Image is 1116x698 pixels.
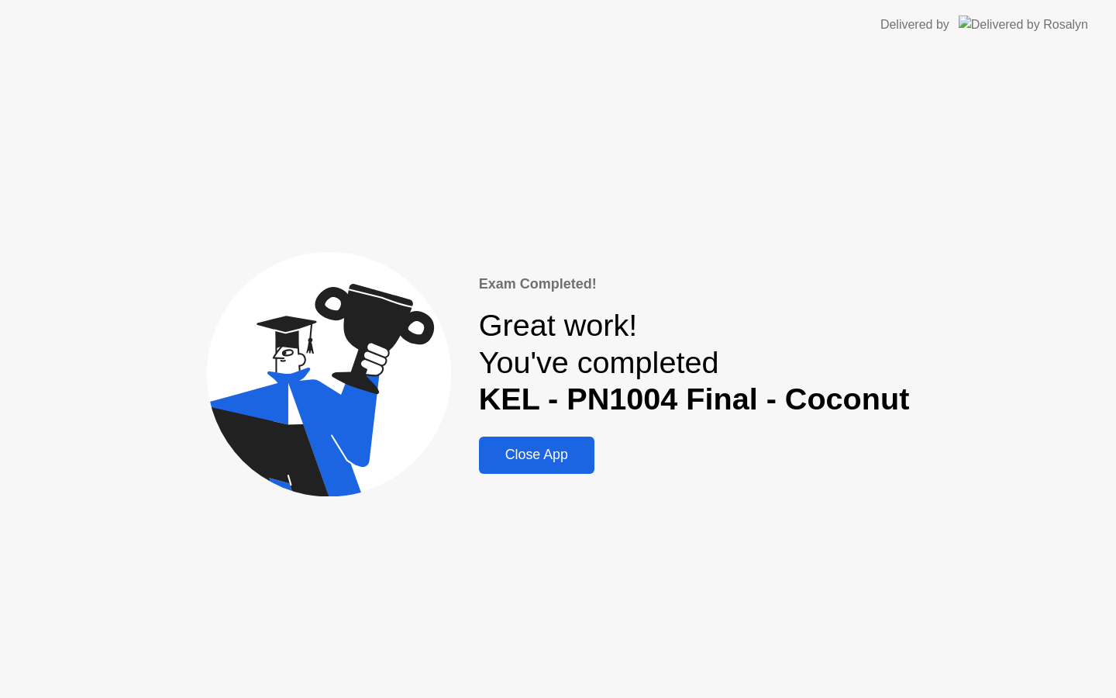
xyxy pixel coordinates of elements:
div: Exam Completed! [479,274,910,295]
b: KEL - PN1004 Final - Coconut [479,382,910,416]
div: Close App [484,447,590,463]
button: Close App [479,437,594,474]
div: Delivered by [880,16,949,34]
img: Delivered by Rosalyn [959,16,1088,33]
div: Great work! You've completed [479,307,910,418]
